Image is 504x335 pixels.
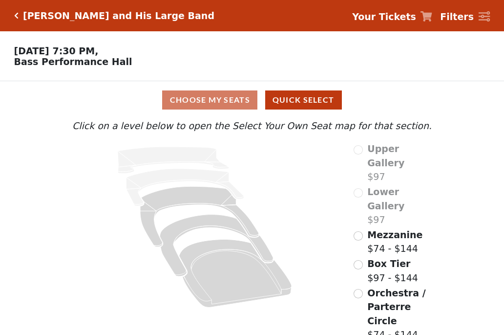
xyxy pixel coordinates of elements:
label: $97 [367,185,434,227]
strong: Filters [440,11,474,22]
path: Orchestra / Parterre Circle - Seats Available: 24 [179,240,292,308]
path: Lower Gallery - Seats Available: 0 [126,169,244,206]
a: Your Tickets [352,10,432,24]
label: $74 - $144 [367,228,422,256]
h5: [PERSON_NAME] and His Large Band [23,10,214,22]
button: Quick Select [265,90,342,110]
span: Mezzanine [367,229,422,240]
span: Orchestra / Parterre Circle [367,288,425,326]
span: Upper Gallery [367,143,404,168]
a: Click here to go back to filters [14,12,19,19]
p: Click on a level below to open the Select Your Own Seat map for that section. [70,119,434,133]
label: $97 - $144 [367,257,418,285]
label: $97 [367,142,434,184]
a: Filters [440,10,490,24]
strong: Your Tickets [352,11,416,22]
path: Upper Gallery - Seats Available: 0 [118,147,229,174]
span: Box Tier [367,258,410,269]
span: Lower Gallery [367,186,404,211]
